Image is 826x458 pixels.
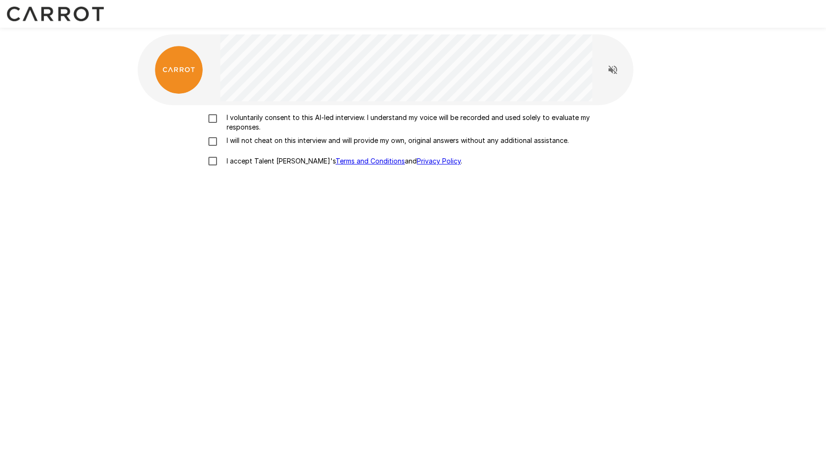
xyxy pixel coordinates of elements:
[223,113,623,132] p: I voluntarily consent to this AI-led interview. I understand my voice will be recorded and used s...
[336,157,405,165] a: Terms and Conditions
[603,60,622,79] button: Read questions aloud
[155,46,203,94] img: carrot_logo.png
[223,136,569,145] p: I will not cheat on this interview and will provide my own, original answers without any addition...
[417,157,461,165] a: Privacy Policy
[223,156,462,166] p: I accept Talent [PERSON_NAME]'s and .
